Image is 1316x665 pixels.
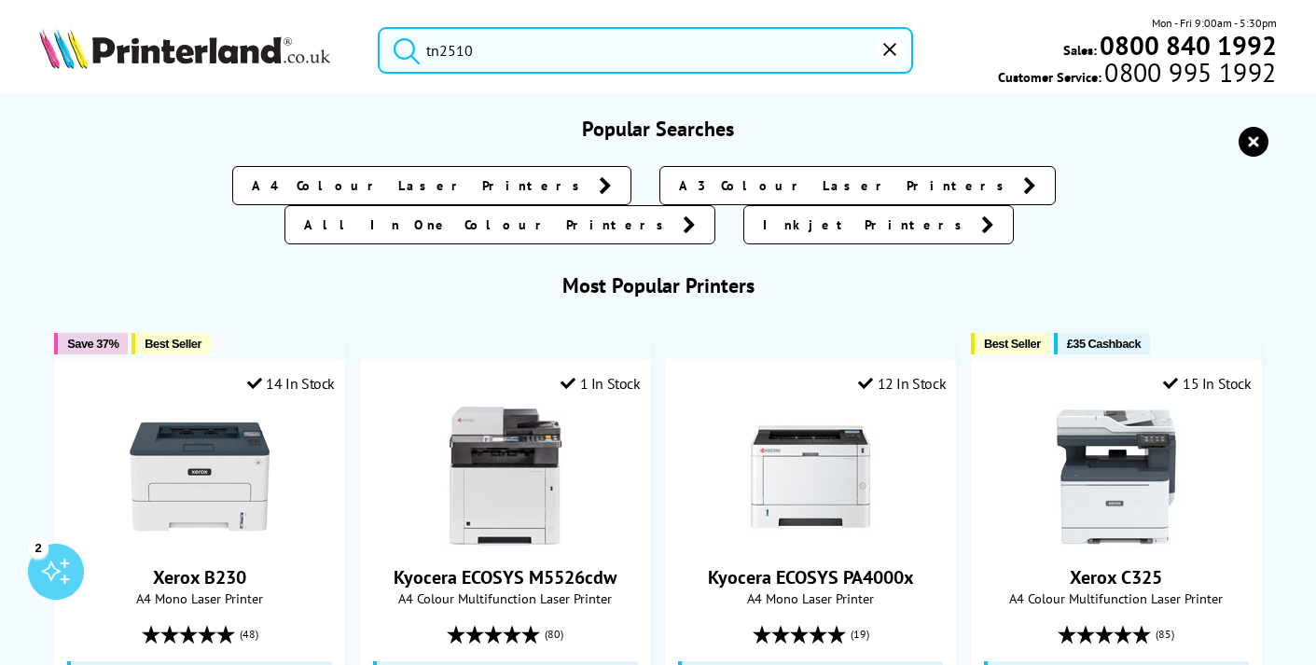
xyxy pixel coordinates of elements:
span: Customer Service: [998,63,1276,86]
a: Kyocera ECOSYS PA4000x [708,565,914,589]
input: Searc [378,27,912,74]
span: (48) [240,617,258,652]
div: 2 [28,537,48,558]
a: A3 Colour Laser Printers [659,166,1056,205]
a: Inkjet Printers [743,205,1014,244]
span: 0800 995 1992 [1101,63,1276,81]
span: Best Seller [145,337,201,351]
a: Kyocera ECOSYS M5526cdw [436,532,575,550]
div: 14 In Stock [247,374,335,393]
h3: Popular Searches [39,116,1276,142]
a: Printerland Logo [39,28,354,73]
a: Kyocera ECOSYS M5526cdw [394,565,616,589]
span: A3 Colour Laser Printers [679,176,1014,195]
a: Kyocera ECOSYS PA4000x [741,532,880,550]
span: Mon - Fri 9:00am - 5:30pm [1152,14,1277,32]
a: Xerox C325 [1070,565,1162,589]
span: A4 Colour Multifunction Laser Printer [370,589,641,607]
span: (19) [851,617,869,652]
span: (80) [545,617,563,652]
button: Best Seller [132,333,211,354]
div: 15 In Stock [1163,374,1251,393]
h3: Most Popular Printers [39,272,1276,298]
button: Best Seller [971,333,1050,354]
a: Xerox B230 [130,532,270,550]
b: 0800 840 1992 [1100,28,1277,62]
button: £35 Cashback [1054,333,1150,354]
span: A4 Colour Laser Printers [252,176,589,195]
span: £35 Cashback [1067,337,1141,351]
img: Kyocera ECOSYS M5526cdw [436,407,575,547]
span: All In One Colour Printers [304,215,673,234]
img: Xerox C325 [1046,407,1186,547]
span: Sales: [1063,41,1097,59]
span: Best Seller [984,337,1041,351]
img: Printerland Logo [39,28,330,69]
div: 1 In Stock [561,374,641,393]
a: All In One Colour Printers [284,205,715,244]
div: 12 In Stock [858,374,946,393]
span: A4 Colour Multifunction Laser Printer [981,589,1252,607]
span: Inkjet Printers [763,215,972,234]
button: Save 37% [54,333,128,354]
a: A4 Colour Laser Printers [232,166,631,205]
span: (85) [1156,617,1174,652]
a: Xerox C325 [1046,532,1186,550]
a: 0800 840 1992 [1097,36,1277,54]
span: A4 Mono Laser Printer [675,589,946,607]
img: Xerox B230 [130,407,270,547]
span: Save 37% [67,337,118,351]
img: Kyocera ECOSYS PA4000x [741,407,880,547]
span: A4 Mono Laser Printer [64,589,335,607]
a: Xerox B230 [153,565,246,589]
